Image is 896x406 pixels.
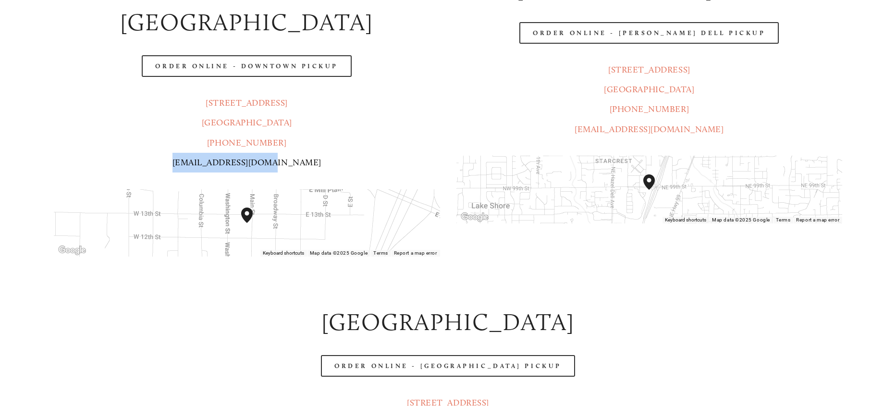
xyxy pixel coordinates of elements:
[206,98,288,108] a: [STREET_ADDRESS]
[394,250,437,256] a: Report a map error
[373,250,388,256] a: Terms
[776,217,791,222] a: Terms
[712,217,770,222] span: Map data ©2025 Google
[56,244,88,257] a: Open this area in Google Maps (opens a new window)
[796,217,839,222] a: Report a map error
[604,84,694,95] a: [GEOGRAPHIC_DATA]
[26,56,34,63] img: tab_domain_overview_orange.svg
[263,250,304,257] button: Keyboard shortcuts
[610,104,689,114] a: [PHONE_NUMBER]
[106,57,162,63] div: Keywords by Traffic
[310,250,368,256] span: Map data ©2025 Google
[575,124,724,135] a: [EMAIL_ADDRESS][DOMAIN_NAME]
[207,137,287,148] a: [PHONE_NUMBER]
[37,57,86,63] div: Domain Overview
[665,217,706,223] button: Keyboard shortcuts
[643,174,666,205] div: Amaro's Table 816 Northeast 98th Circle Vancouver, WA, 98665, United States
[241,208,264,238] div: Amaro's Table 1220 Main Street vancouver, United States
[321,355,575,377] a: Order Online - [GEOGRAPHIC_DATA] Pickup
[459,211,491,223] img: Google
[96,56,103,63] img: tab_keywords_by_traffic_grey.svg
[27,15,47,23] div: v 4.0.25
[15,25,23,33] img: website_grey.svg
[54,306,842,339] h2: [GEOGRAPHIC_DATA]
[202,117,292,128] a: [GEOGRAPHIC_DATA]
[56,244,88,257] img: Google
[15,15,23,23] img: logo_orange.svg
[459,211,491,223] a: Open this area in Google Maps (opens a new window)
[25,25,106,33] div: Domain: [DOMAIN_NAME]
[172,157,321,168] a: [EMAIL_ADDRESS][DOMAIN_NAME]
